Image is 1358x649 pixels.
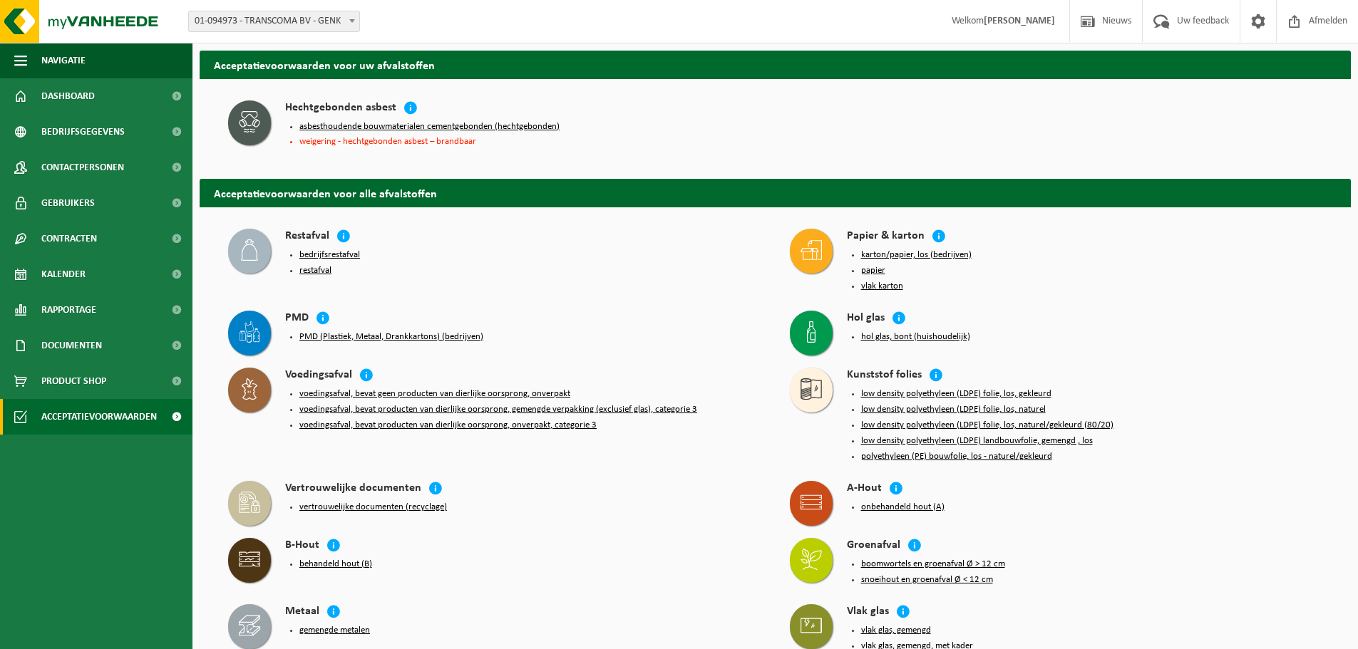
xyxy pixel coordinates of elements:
[861,388,1051,400] button: low density polyethyleen (LDPE) folie, los, gekleurd
[299,420,597,431] button: voedingsafval, bevat producten van dierlijke oorsprong, onverpakt, categorie 3
[41,150,124,185] span: Contactpersonen
[299,249,360,261] button: bedrijfsrestafval
[285,311,309,327] h4: PMD
[285,604,319,621] h4: Metaal
[41,292,96,328] span: Rapportage
[861,420,1113,431] button: low density polyethyleen (LDPE) folie, los, naturel/gekleurd (80/20)
[847,229,925,245] h4: Papier & karton
[188,11,360,32] span: 01-094973 - TRANSCOMA BV - GENK
[299,265,331,276] button: restafval
[847,538,900,554] h4: Groenafval
[861,625,931,636] button: vlak glas, gemengd
[41,78,95,114] span: Dashboard
[299,331,483,343] button: PMD (Plastiek, Metaal, Drankkartons) (bedrijven)
[861,404,1046,415] button: low density polyethyleen (LDPE) folie, los, naturel
[861,281,903,292] button: vlak karton
[984,16,1055,26] strong: [PERSON_NAME]
[299,388,570,400] button: voedingsafval, bevat geen producten van dierlijke oorsprong, onverpakt
[847,604,889,621] h4: Vlak glas
[285,100,396,117] h4: Hechtgebonden asbest
[861,574,993,586] button: snoeihout en groenafval Ø < 12 cm
[861,435,1093,447] button: low density polyethyleen (LDPE) landbouwfolie, gemengd , los
[200,179,1351,207] h2: Acceptatievoorwaarden voor alle afvalstoffen
[847,368,922,384] h4: Kunststof folies
[41,399,157,435] span: Acceptatievoorwaarden
[299,137,761,146] li: weigering - hechtgebonden asbest – brandbaar
[41,221,97,256] span: Contracten
[847,311,885,327] h4: Hol glas
[285,229,329,245] h4: Restafval
[299,559,372,570] button: behandeld hout (B)
[285,538,319,554] h4: B-Hout
[41,363,106,399] span: Product Shop
[861,502,945,513] button: onbehandeld hout (A)
[861,331,970,343] button: hol glas, bont (huishoudelijk)
[41,185,95,221] span: Gebruikers
[299,502,447,513] button: vertrouwelijke documenten (recyclage)
[200,51,1351,78] h2: Acceptatievoorwaarden voor uw afvalstoffen
[41,114,125,150] span: Bedrijfsgegevens
[861,559,1005,570] button: boomwortels en groenafval Ø > 12 cm
[847,481,882,497] h4: A-Hout
[189,11,359,31] span: 01-094973 - TRANSCOMA BV - GENK
[41,328,102,363] span: Documenten
[861,249,972,261] button: karton/papier, los (bedrijven)
[285,368,352,384] h4: Voedingsafval
[299,121,560,133] button: asbesthoudende bouwmaterialen cementgebonden (hechtgebonden)
[285,481,421,497] h4: Vertrouwelijke documenten
[861,451,1052,462] button: polyethyleen (PE) bouwfolie, los - naturel/gekleurd
[299,404,697,415] button: voedingsafval, bevat producten van dierlijke oorsprong, gemengde verpakking (exclusief glas), cat...
[41,256,86,292] span: Kalender
[299,625,370,636] button: gemengde metalen
[41,43,86,78] span: Navigatie
[861,265,885,276] button: papier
